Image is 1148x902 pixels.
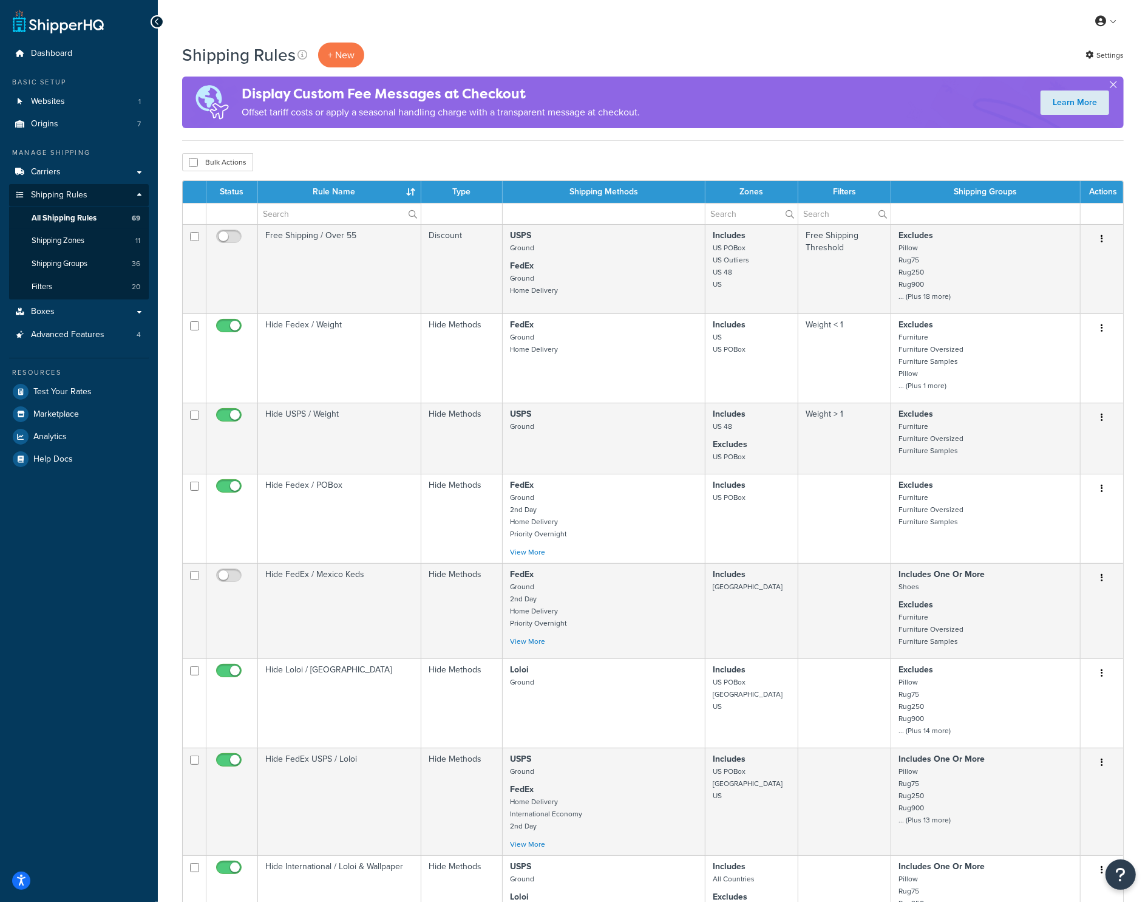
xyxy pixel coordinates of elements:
strong: FedEx [510,479,534,491]
td: Hide Methods [421,403,503,474]
th: Rule Name : activate to sort column ascending [258,181,421,203]
th: Status [206,181,258,203]
li: Filters [9,276,149,298]
strong: Excludes [898,479,933,491]
div: Basic Setup [9,77,149,87]
a: Dashboard [9,43,149,65]
img: duties-banner-06bc72dcb5fe05cb3f9472aba00be2ae8eb53ab6f0d8bb03d382ba314ac3c341.png [182,77,242,128]
span: Test Your Rates [33,387,92,397]
small: US US POBox [713,332,746,355]
input: Search [798,203,891,224]
th: Zones [705,181,798,203]
td: Hide Methods [421,563,503,658]
a: Shipping Zones 11 [9,230,149,252]
input: Search [258,203,421,224]
strong: FedEx [510,783,534,796]
td: Hide Loloi / [GEOGRAPHIC_DATA] [258,658,421,748]
a: Filters 20 [9,276,149,298]
h1: Shipping Rules [182,43,296,67]
strong: FedEx [510,318,534,331]
td: Free Shipping / Over 55 [258,224,421,313]
strong: Excludes [713,438,747,451]
small: Ground Home Delivery [510,332,558,355]
span: Shipping Zones [32,236,84,246]
small: Pillow Rug75 Rug250 Rug900 ... (Plus 14 more) [898,677,951,736]
span: 11 [135,236,140,246]
strong: Includes [713,408,746,420]
a: View More [510,636,545,647]
strong: Includes One Or More [898,753,985,765]
td: Hide FedEx / Mexico Keds [258,563,421,658]
a: View More [510,839,545,850]
strong: Excludes [898,318,933,331]
td: Discount [421,224,503,313]
a: All Shipping Rules 69 [9,207,149,230]
small: US POBox [GEOGRAPHIC_DATA] US [713,766,783,801]
td: Hide Methods [421,748,503,855]
a: Origins 7 [9,113,149,135]
td: Hide Methods [421,313,503,403]
td: Weight < 1 [798,313,891,403]
li: Shipping Groups [9,253,149,275]
strong: Includes [713,479,746,491]
li: Analytics [9,426,149,448]
td: Hide USPS / Weight [258,403,421,474]
strong: Includes [713,663,746,676]
strong: Includes One Or More [898,568,985,581]
small: Furniture Furniture Oversized Furniture Samples [898,492,963,527]
strong: USPS [510,753,531,765]
span: Shipping Rules [31,190,87,200]
span: 69 [132,213,140,224]
small: Home Delivery International Economy 2nd Day [510,796,582,832]
span: 20 [132,282,140,292]
strong: Includes One Or More [898,860,985,873]
a: Marketplace [9,403,149,425]
th: Shipping Groups [891,181,1081,203]
div: Manage Shipping [9,148,149,158]
span: Carriers [31,167,61,177]
span: 7 [137,119,141,129]
strong: Includes [713,753,746,765]
span: All Shipping Rules [32,213,97,224]
th: Filters [798,181,891,203]
span: Help Docs [33,454,73,465]
div: Resources [9,367,149,378]
small: US POBox [GEOGRAPHIC_DATA] US [713,677,783,712]
small: Ground 2nd Day Home Delivery Priority Overnight [510,492,566,539]
small: US 48 [713,421,732,432]
a: View More [510,547,545,558]
th: Actions [1081,181,1123,203]
a: Help Docs [9,448,149,470]
strong: Includes [713,568,746,581]
td: Hide Methods [421,474,503,563]
li: Carriers [9,161,149,183]
td: Free Shipping Threshold [798,224,891,313]
li: Websites [9,91,149,113]
span: Origins [31,119,58,129]
h4: Display Custom Fee Messages at Checkout [242,84,640,104]
a: Settings [1085,47,1124,64]
a: Boxes [9,301,149,323]
a: Learn More [1041,91,1109,115]
strong: FedEx [510,259,534,272]
li: Shipping Rules [9,184,149,299]
span: 36 [132,259,140,269]
strong: Excludes [898,598,933,611]
button: Bulk Actions [182,153,253,171]
small: All Countries [713,873,755,884]
a: Shipping Groups 36 [9,253,149,275]
td: Hide Fedex / Weight [258,313,421,403]
li: Advanced Features [9,324,149,346]
strong: USPS [510,229,531,242]
strong: Loloi [510,663,529,676]
small: Ground 2nd Day Home Delivery Priority Overnight [510,581,566,629]
small: US POBox [713,492,746,503]
small: Furniture Furniture Oversized Furniture Samples Pillow ... (Plus 1 more) [898,332,963,391]
strong: Includes [713,860,746,873]
a: Shipping Rules [9,184,149,207]
small: [GEOGRAPHIC_DATA] [713,581,783,592]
